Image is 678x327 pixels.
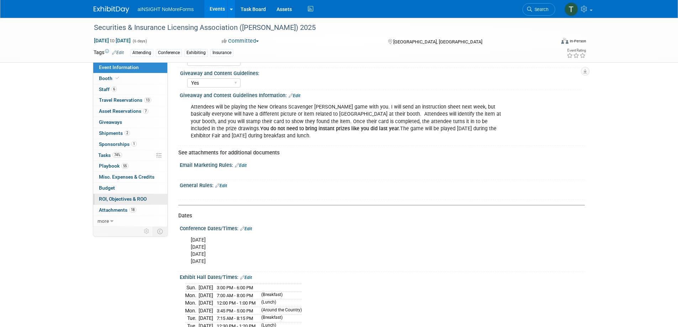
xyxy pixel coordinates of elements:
[93,106,167,117] a: Asset Reservations7
[98,218,109,224] span: more
[98,152,122,158] span: Tasks
[141,227,153,236] td: Personalize Event Tab Strip
[217,285,253,290] span: 3:00 PM - 6:00 PM
[561,38,568,44] img: Format-Inperson.png
[215,183,227,188] a: Edit
[199,284,213,292] td: [DATE]
[93,62,167,73] a: Event Information
[180,90,585,99] div: Giveaway and Contest Guidelines Information:
[99,97,151,103] span: Travel Reservations
[567,49,586,52] div: Event Rating
[156,49,182,57] div: Conference
[178,149,579,157] div: See attachments for additional documents
[93,194,167,205] a: ROI, Objectives & ROO
[186,100,506,143] div: Attendees will be playing the New Orleans Scavenger [PERSON_NAME] game with you. I will send an i...
[199,315,213,322] td: [DATE]
[185,284,199,292] td: Sun.
[393,39,482,44] span: [GEOGRAPHIC_DATA], [GEOGRAPHIC_DATA]
[125,130,130,136] span: 2
[180,160,585,169] div: Email Marketing Rules:
[185,307,199,315] td: Mon.
[144,97,151,103] span: 13
[185,299,199,307] td: Mon.
[185,315,199,322] td: Tue.
[93,183,167,194] a: Budget
[112,152,122,158] span: 74%
[111,86,117,92] span: 6
[131,141,137,147] span: 1
[564,2,578,16] img: Teresa Papanicolaou
[132,39,147,43] span: (6 days)
[99,86,117,92] span: Staff
[93,139,167,150] a: Sponsorships1
[99,163,128,169] span: Playbook
[257,307,302,315] td: (Around the Country)
[94,49,124,57] td: Tags
[99,64,139,70] span: Event Information
[217,300,256,306] span: 12:00 PM - 1:00 PM
[143,109,148,114] span: 7
[99,130,130,136] span: Shipments
[153,227,167,236] td: Toggle Event Tabs
[569,38,586,44] div: In-Person
[94,37,131,44] span: [DATE] [DATE]
[93,172,167,183] a: Misc. Expenses & Credits
[99,119,122,125] span: Giveaways
[93,128,167,139] a: Shipments2
[289,93,300,98] a: Edit
[93,205,167,216] a: Attachments18
[93,150,167,161] a: Tasks74%
[184,49,208,57] div: Exhibiting
[199,307,213,315] td: [DATE]
[93,95,167,106] a: Travel Reservations13
[130,49,153,57] div: Attending
[199,291,213,299] td: [DATE]
[93,84,167,95] a: Staff6
[138,6,194,12] span: aINSIGHT NoMoreForms
[94,6,129,13] img: ExhibitDay
[240,275,252,280] a: Edit
[99,141,137,147] span: Sponsorships
[93,117,167,128] a: Giveaways
[121,163,128,169] span: 55
[93,73,167,84] a: Booth
[532,7,548,12] span: Search
[186,233,506,269] div: [DATE] [DATE] [DATE] [DATE]
[180,272,585,281] div: Exhibit Hall Dates/Times:
[260,126,400,132] b: You do not need to bring instant prizes like you did last year.
[185,291,199,299] td: Mon.
[240,226,252,231] a: Edit
[180,223,585,232] div: Conference Dates/Times:
[99,196,147,202] span: ROI, Objectives & ROO
[210,49,233,57] div: Insurance
[199,299,213,307] td: [DATE]
[180,180,585,189] div: General Rules:
[93,216,167,227] a: more
[217,308,253,313] span: 3:45 PM - 5:00 PM
[180,68,582,77] div: Giveaway and Content Guidelines:
[217,316,253,321] span: 7:15 AM - 8:15 PM
[513,37,587,48] div: Event Format
[91,21,545,34] div: Securities & Insurance Licensing Association ([PERSON_NAME]) 2025
[116,76,119,80] i: Booth reservation complete
[257,291,302,299] td: (Breakfast)
[217,293,253,298] span: 7:00 AM - 8:00 PM
[257,299,302,307] td: (Lunch)
[257,315,302,322] td: (Breakfast)
[99,108,148,114] span: Asset Reservations
[93,161,167,172] a: Playbook55
[112,50,124,55] a: Edit
[109,38,116,43] span: to
[99,185,115,191] span: Budget
[99,75,121,81] span: Booth
[129,207,136,212] span: 18
[178,212,579,220] div: Dates
[235,163,247,168] a: Edit
[99,207,136,213] span: Attachments
[219,37,262,45] button: Committed
[522,3,555,16] a: Search
[99,174,154,180] span: Misc. Expenses & Credits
